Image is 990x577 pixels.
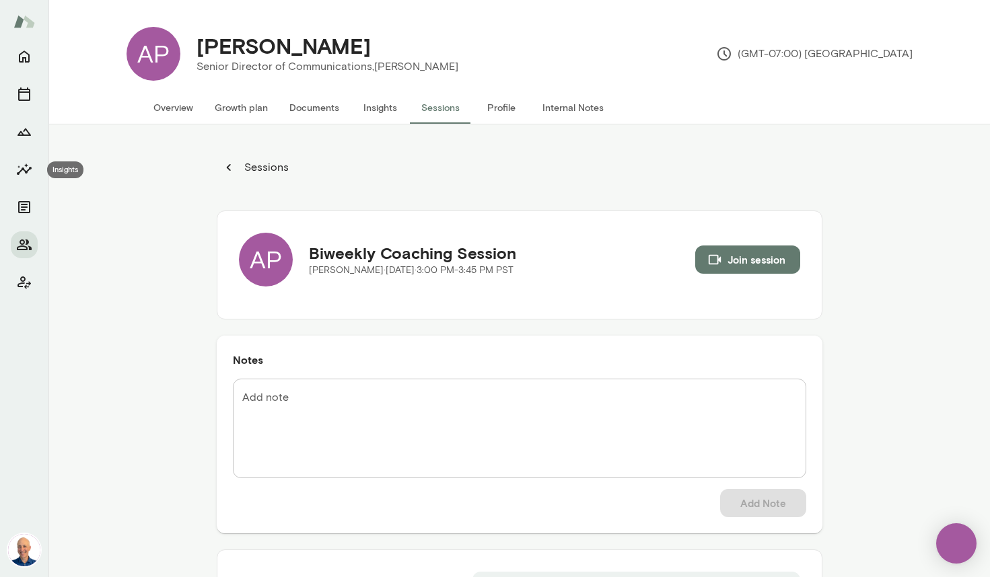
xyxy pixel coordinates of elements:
[309,264,516,277] p: [PERSON_NAME] · [DATE] · 3:00 PM-3:45 PM PST
[695,245,800,274] button: Join session
[197,59,458,75] p: Senior Director of Communications, [PERSON_NAME]
[11,231,38,258] button: Members
[411,91,471,124] button: Sessions
[350,91,411,124] button: Insights
[11,118,38,145] button: Growth Plan
[204,91,279,124] button: Growth plan
[47,161,83,178] div: Insights
[471,91,532,124] button: Profile
[8,534,40,566] img: Mark Lazen
[532,91,614,124] button: Internal Notes
[11,194,38,221] button: Documents
[11,156,38,183] button: Insights
[11,269,38,296] button: Client app
[217,154,296,181] button: Sessions
[279,91,350,124] button: Documents
[11,43,38,70] button: Home
[11,81,38,108] button: Sessions
[309,242,516,264] h5: Biweekly Coaching Session
[716,46,913,62] p: (GMT-07:00) [GEOGRAPHIC_DATA]
[242,159,289,176] p: Sessions
[143,91,204,124] button: Overview
[239,233,293,286] div: AP
[233,352,806,368] h6: Notes
[197,33,371,59] h4: [PERSON_NAME]
[13,9,35,34] img: Mento
[127,27,180,81] div: AP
